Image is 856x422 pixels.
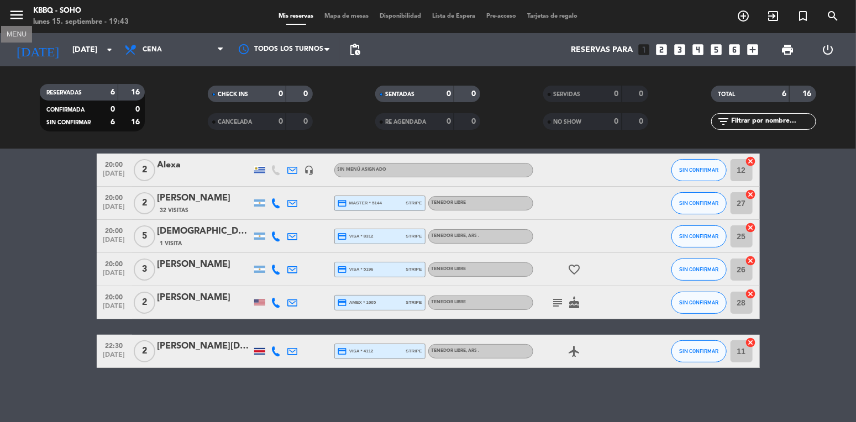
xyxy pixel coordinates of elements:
i: menu [8,7,25,23]
span: [DATE] [101,351,128,364]
span: Mis reservas [273,13,319,19]
div: [DEMOGRAPHIC_DATA][PERSON_NAME] [157,224,251,239]
strong: 0 [471,118,478,125]
span: 2 [134,192,155,214]
span: SIN CONFIRMAR [679,233,718,239]
span: master * 5144 [338,198,382,208]
div: [PERSON_NAME][DATE] [157,339,251,354]
span: 20:00 [101,191,128,203]
i: cancel [745,189,757,200]
i: filter_list [717,115,730,128]
span: CHECK INS [218,92,248,97]
span: SIN CONFIRMAR [679,299,718,305]
span: 1 Visita [160,239,182,248]
button: SIN CONFIRMAR [671,225,727,247]
span: TENEDOR LIBRE [432,349,480,353]
span: [DATE] [101,303,128,315]
button: SIN CONFIRMAR [671,192,727,214]
span: Mapa de mesas [319,13,374,19]
span: 2 [134,159,155,181]
span: RESERVADAS [46,90,82,96]
span: SIN CONFIRMAR [679,266,718,272]
i: search [826,9,839,23]
strong: 16 [131,88,142,96]
i: power_settings_new [821,43,834,56]
button: SIN CONFIRMAR [671,159,727,181]
button: SIN CONFIRMAR [671,259,727,281]
span: visa * 4112 [338,346,374,356]
i: looks_3 [673,43,687,57]
i: cancel [745,255,757,266]
span: Tarjetas de regalo [522,13,583,19]
strong: 6 [111,88,115,96]
i: credit_card [338,231,348,241]
span: 2 [134,292,155,314]
span: visa * 8312 [338,231,374,241]
i: looks_5 [710,43,724,57]
i: cancel [745,156,757,167]
span: [DATE] [101,203,128,216]
span: [DATE] [101,170,128,183]
span: stripe [406,266,422,273]
span: 3 [134,259,155,281]
strong: 16 [803,90,814,98]
i: credit_card [338,346,348,356]
strong: 16 [131,118,142,126]
i: [DATE] [8,38,67,62]
div: MENU [1,29,32,39]
span: Reservas para [571,45,633,55]
span: TOTAL [718,92,735,97]
strong: 0 [303,118,310,125]
i: cake [568,296,581,309]
i: looks_4 [691,43,706,57]
span: TENEDOR LIBRE [432,300,466,304]
div: Alexa [157,158,251,172]
span: NO SHOW [553,119,581,125]
strong: 0 [615,90,619,98]
span: 2 [134,340,155,362]
span: 20:00 [101,290,128,303]
span: SIN CONFIRMAR [679,167,718,173]
div: LOG OUT [808,33,848,66]
span: Cena [143,46,162,54]
span: SIN CONFIRMAR [46,120,91,125]
i: subject [552,296,565,309]
span: 22:30 [101,339,128,351]
strong: 0 [471,90,478,98]
button: menu [8,7,25,27]
button: SIN CONFIRMAR [671,340,727,362]
strong: 6 [782,90,786,98]
span: 32 Visitas [160,206,189,215]
span: TENEDOR LIBRE [432,234,480,238]
strong: 0 [279,118,283,125]
i: looks_6 [728,43,742,57]
i: airplanemode_active [568,345,581,358]
div: Kbbq - Soho [33,6,129,17]
span: TENEDOR LIBRE [432,201,466,205]
span: SIN CONFIRMAR [679,200,718,206]
div: [PERSON_NAME] [157,291,251,305]
strong: 0 [615,118,619,125]
strong: 0 [135,106,142,113]
span: stripe [406,199,422,207]
span: amex * 1005 [338,298,376,308]
span: stripe [406,299,422,306]
i: add_circle_outline [737,9,750,23]
span: print [781,43,795,56]
strong: 0 [447,90,451,98]
i: cancel [745,288,757,299]
span: CANCELADA [218,119,252,125]
i: cancel [745,337,757,348]
i: turned_in_not [796,9,810,23]
i: exit_to_app [766,9,780,23]
div: [PERSON_NAME] [157,257,251,272]
span: stripe [406,347,422,355]
button: SIN CONFIRMAR [671,292,727,314]
strong: 0 [111,106,115,113]
strong: 0 [639,118,646,125]
span: Sin menú asignado [338,167,387,172]
span: CONFIRMADA [46,107,85,113]
span: visa * 5196 [338,265,374,275]
span: 20:00 [101,224,128,236]
span: Pre-acceso [481,13,522,19]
